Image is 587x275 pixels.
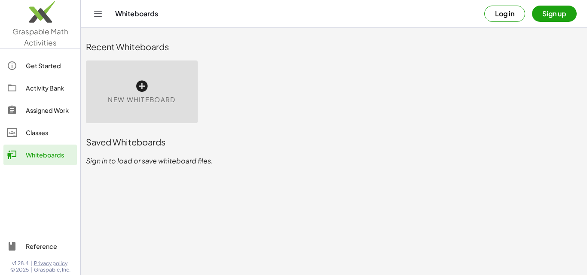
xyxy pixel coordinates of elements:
[26,60,73,71] div: Get Started
[31,266,32,273] span: |
[3,145,77,165] a: Whiteboards
[3,100,77,121] a: Assigned Work
[91,7,105,21] button: Toggle navigation
[26,127,73,138] div: Classes
[26,83,73,93] div: Activity Bank
[86,41,582,53] div: Recent Whiteboards
[86,136,582,148] div: Saved Whiteboards
[34,260,70,267] a: Privacy policy
[484,6,525,22] button: Log in
[108,95,175,105] span: New Whiteboard
[12,260,29,267] span: v1.28.4
[3,236,77,257] a: Reference
[31,260,32,267] span: |
[12,27,68,47] span: Graspable Math Activities
[26,105,73,115] div: Assigned Work
[532,6,577,22] button: Sign up
[26,150,73,160] div: Whiteboards
[34,266,70,273] span: Graspable, Inc.
[26,241,73,251] div: Reference
[3,55,77,76] a: Get Started
[10,266,29,273] span: © 2025
[3,122,77,143] a: Classes
[3,78,77,98] a: Activity Bank
[86,156,582,166] p: Sign in to load or save whiteboard files.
